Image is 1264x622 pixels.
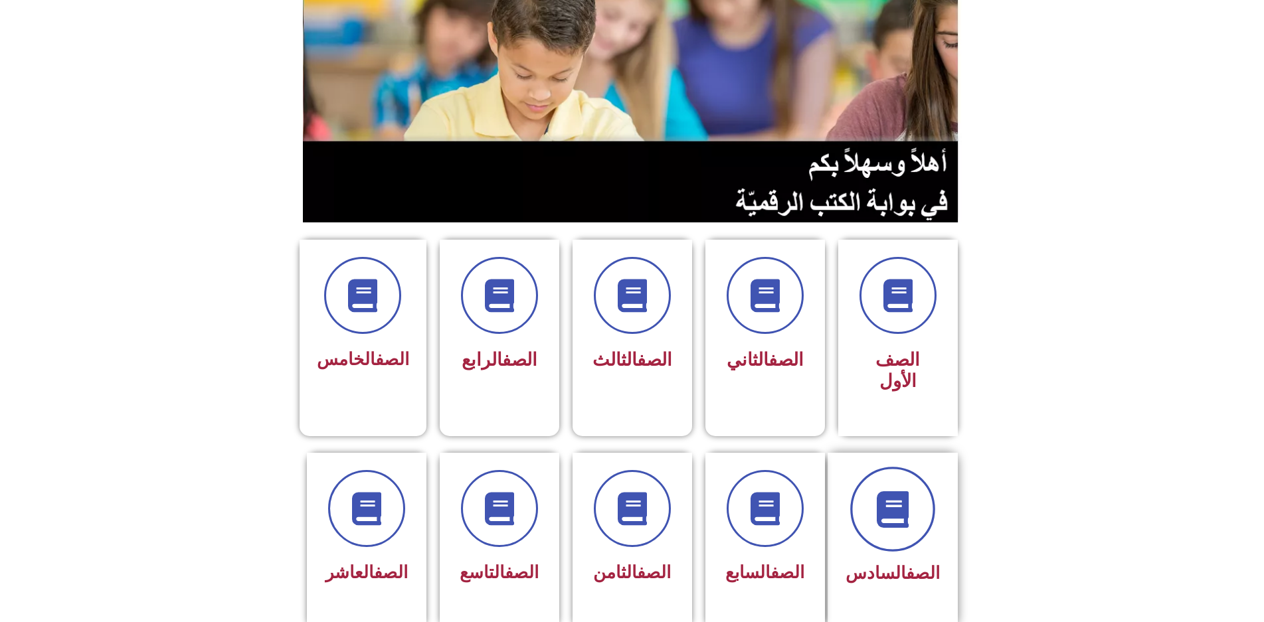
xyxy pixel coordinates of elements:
[637,349,672,370] a: الصف
[593,562,671,582] span: الثامن
[317,349,409,369] span: الخامس
[374,562,408,582] a: الصف
[502,349,537,370] a: الصف
[906,563,940,583] a: الصف
[592,349,672,370] span: الثالث
[725,562,804,582] span: السابع
[846,563,940,583] span: السادس
[462,349,537,370] span: الرابع
[325,562,408,582] span: العاشر
[460,562,539,582] span: التاسع
[637,562,671,582] a: الصف
[375,349,409,369] a: الصف
[768,349,804,370] a: الصف
[505,562,539,582] a: الصف
[875,349,920,392] span: الصف الأول
[770,562,804,582] a: الصف
[727,349,804,370] span: الثاني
